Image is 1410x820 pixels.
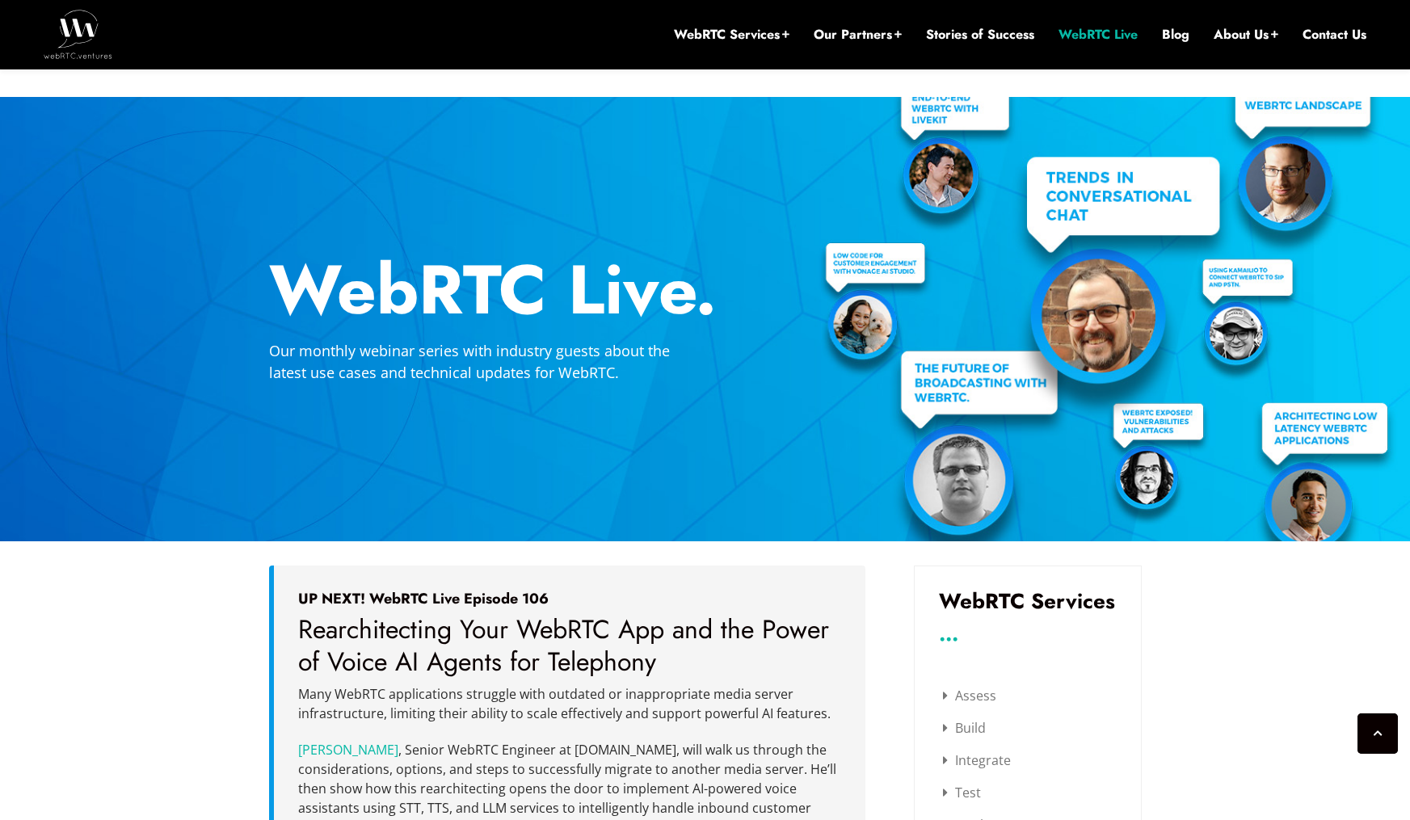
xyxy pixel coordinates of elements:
[1059,26,1138,44] a: WebRTC Live
[298,741,398,759] a: [PERSON_NAME]
[926,26,1034,44] a: Stories of Success
[943,784,981,801] a: Test
[943,751,1011,769] a: Integrate
[1162,26,1189,44] a: Blog
[298,590,841,608] h5: UP NEXT! WebRTC Live Episode 106
[1303,26,1366,44] a: Contact Us
[939,591,1117,612] h3: WebRTC Services
[298,611,829,680] span: Rearchitecting Your WebRTC App and the Power of Voice AI Agents for Telephony
[1214,26,1278,44] a: About Us
[943,719,986,737] a: Build
[674,26,789,44] a: WebRTC Services
[814,26,902,44] a: Our Partners
[269,340,705,384] p: Our monthly webinar series with industry guests about the latest use cases and technical updates ...
[44,10,112,58] img: WebRTC.ventures
[943,687,996,704] a: Assess
[939,628,1117,640] h3: ...
[269,255,1142,324] h2: WebRTC Live.
[298,685,831,722] span: Many WebRTC applications struggle with outdated or inappropriate media server infrastructure, lim...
